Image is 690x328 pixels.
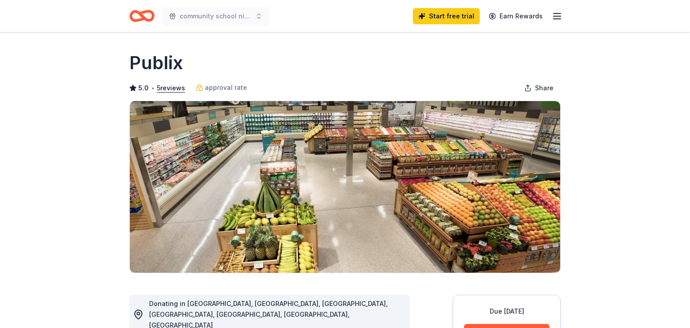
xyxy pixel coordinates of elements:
[535,83,553,93] span: Share
[162,7,270,25] button: community school nights
[517,79,561,97] button: Share
[196,82,247,93] a: approval rate
[129,5,155,27] a: Home
[180,11,252,22] span: community school nights
[413,8,480,24] a: Start free trial
[151,84,155,92] span: •
[157,83,185,93] button: 5reviews
[138,83,149,93] span: 5.0
[464,306,549,317] div: Due [DATE]
[483,8,548,24] a: Earn Rewards
[130,101,560,273] img: Image for Publix
[205,82,247,93] span: approval rate
[129,50,183,75] h1: Publix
